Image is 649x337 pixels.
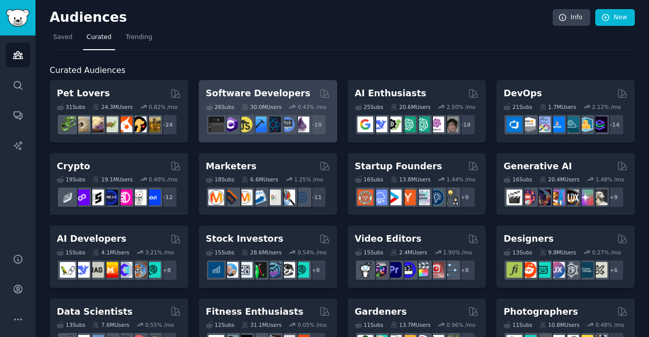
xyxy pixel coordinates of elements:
[592,262,607,278] img: UX_Design
[237,117,253,132] img: learnjavascript
[507,262,522,278] img: typography
[355,306,407,318] h2: Gardeners
[390,103,430,110] div: 20.6M Users
[265,190,281,205] img: googleads
[539,103,576,110] div: 1.7M Users
[145,190,161,205] img: defi_
[357,117,373,132] img: GoogleGeminiAI
[414,117,430,132] img: chatgpt_prompts_
[357,190,373,205] img: EntrepreneurRideAlong
[57,306,132,318] h2: Data Scientists
[592,117,607,132] img: PlatformEngineers
[102,117,118,132] img: turtle
[595,321,624,328] div: 0.48 % /mo
[539,249,576,256] div: 9.8M Users
[578,262,593,278] img: learndesign
[355,103,383,110] div: 25 Sub s
[305,259,327,281] div: + 8
[414,262,430,278] img: finalcutpro
[145,117,161,132] img: dogbreed
[507,117,522,132] img: azuredevops
[298,249,327,256] div: 0.54 % /mo
[117,262,132,278] img: OpenSourceAI
[6,9,29,27] img: GummySearch logo
[535,190,551,205] img: deepdream
[294,176,323,183] div: 1.25 % /mo
[595,176,624,183] div: 1.48 % /mo
[265,117,281,132] img: reactnative
[88,262,104,278] img: Rag
[92,249,129,256] div: 4.1M Users
[74,262,90,278] img: DeepSeek
[454,114,476,135] div: + 18
[206,176,234,183] div: 18 Sub s
[206,87,310,100] h2: Software Developers
[355,87,426,100] h2: AI Enthusiasts
[50,29,76,50] a: Saved
[563,262,579,278] img: userexperience
[57,176,85,183] div: 19 Sub s
[206,160,257,173] h2: Marketers
[355,176,383,183] div: 16 Sub s
[521,190,536,205] img: dalle2
[503,103,532,110] div: 21 Sub s
[145,262,161,278] img: AIDevelopersSociety
[60,190,76,205] img: ethfinance
[57,103,85,110] div: 31 Sub s
[305,114,327,135] div: + 19
[117,117,132,132] img: cockatiel
[156,259,177,281] div: + 8
[390,176,430,183] div: 13.8M Users
[428,190,444,205] img: Entrepreneurship
[563,190,579,205] img: FluxAI
[549,190,565,205] img: sdforall
[294,262,309,278] img: technicalanalysis
[122,29,156,50] a: Trending
[447,176,476,183] div: 1.44 % /mo
[251,262,267,278] img: Trading
[57,233,126,245] h2: AI Developers
[592,249,621,256] div: 0.27 % /mo
[208,117,224,132] img: software
[355,249,383,256] div: 15 Sub s
[355,160,442,173] h2: Startup Founders
[50,10,553,26] h2: Audiences
[57,249,85,256] div: 15 Sub s
[131,117,147,132] img: PetAdvice
[539,321,580,328] div: 10.8M Users
[156,114,177,135] div: + 24
[549,117,565,132] img: DevOpsLinks
[92,321,129,328] div: 7.6M Users
[298,321,327,328] div: 0.05 % /mo
[390,321,430,328] div: 13.7M Users
[156,186,177,208] div: + 12
[126,33,152,42] span: Trending
[503,233,554,245] h2: Designers
[294,117,309,132] img: elixir
[386,262,402,278] img: premiere
[563,117,579,132] img: platformengineering
[372,190,387,205] img: SaaS
[206,249,234,256] div: 15 Sub s
[88,117,104,132] img: leopardgeckos
[241,176,278,183] div: 6.6M Users
[206,103,234,110] div: 26 Sub s
[443,262,458,278] img: postproduction
[355,233,422,245] h2: Video Editors
[428,262,444,278] img: Youtubevideo
[53,33,73,42] span: Saved
[592,103,621,110] div: 2.12 % /mo
[88,190,104,205] img: ethstaker
[223,262,238,278] img: ValueInvesting
[206,321,234,328] div: 12 Sub s
[454,186,476,208] div: + 9
[237,262,253,278] img: Forex
[521,117,536,132] img: AWS_Certified_Experts
[603,259,624,281] div: + 6
[400,190,416,205] img: ycombinator
[146,321,174,328] div: 0.55 % /mo
[447,321,476,328] div: 0.96 % /mo
[507,190,522,205] img: aivideo
[443,117,458,132] img: ArtificalIntelligence
[400,117,416,132] img: chatgpt_promptDesign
